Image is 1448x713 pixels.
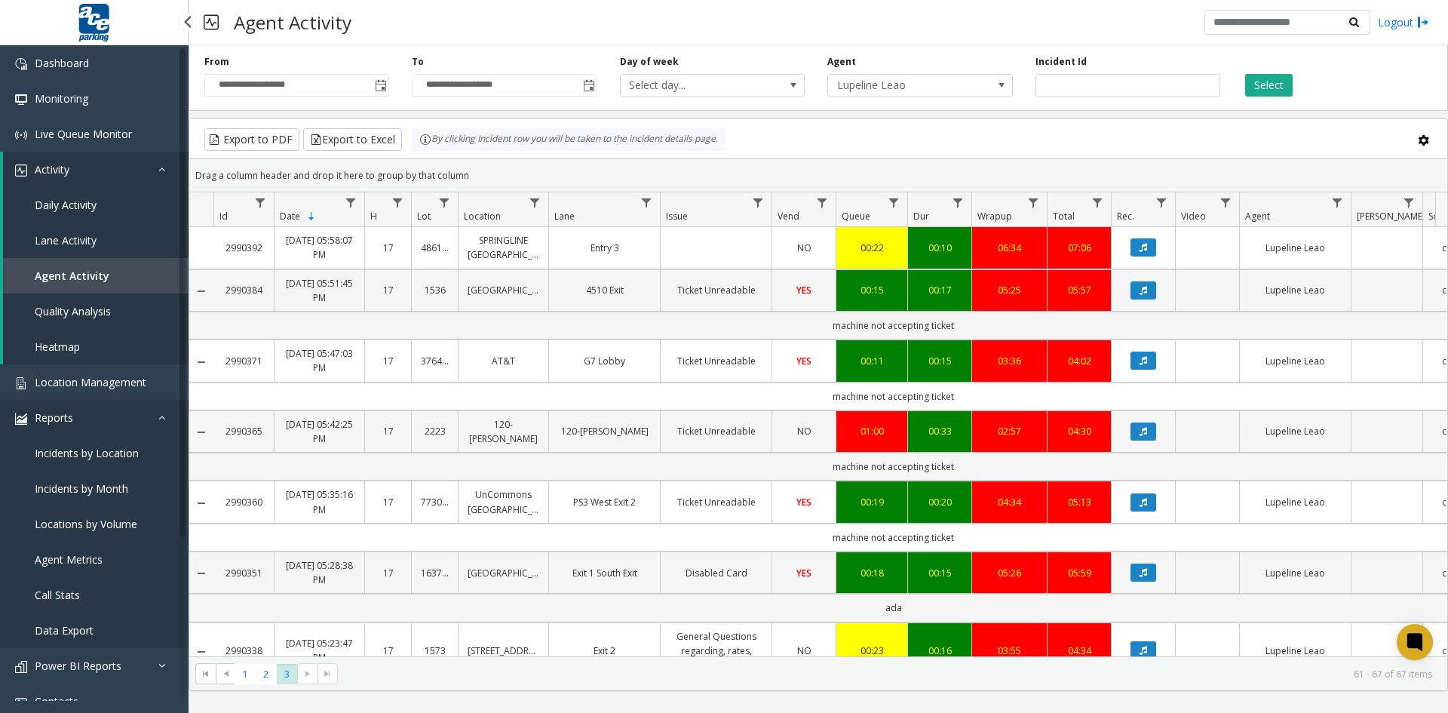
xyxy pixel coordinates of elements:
span: Date [280,210,300,223]
a: 05:26 [981,566,1038,580]
a: YES [781,354,827,368]
a: Lupeline Leao [1249,354,1342,368]
a: 03:36 [981,354,1038,368]
a: [DATE] 05:28:38 PM [284,558,355,587]
a: 00:15 [917,566,962,580]
div: 07:06 [1057,241,1102,255]
a: Date Filter Menu [341,192,361,213]
img: logout [1417,14,1429,30]
a: Exit 1 South Exit [558,566,651,580]
a: 05:59 [1057,566,1102,580]
a: Issue Filter Menu [748,192,768,213]
a: NO [781,644,827,658]
div: By clicking Incident row you will be taken to the incident details page. [412,128,726,151]
a: 00:19 [845,495,898,509]
a: 06:34 [981,241,1038,255]
a: Vend Filter Menu [812,192,833,213]
img: 'icon' [15,58,27,70]
div: 02:57 [981,424,1038,438]
span: Contacts [35,694,78,708]
span: Activity [35,162,69,177]
span: Quality Analysis [35,304,111,318]
span: Lupeline Leao [828,75,975,96]
a: Video Filter Menu [1216,192,1236,213]
a: [STREET_ADDRESS] [468,644,539,658]
a: Total Filter Menu [1088,192,1108,213]
a: 00:16 [917,644,962,658]
span: Dashboard [35,56,89,70]
a: Lupeline Leao [1249,495,1342,509]
a: 2990371 [222,354,265,368]
span: Lane [554,210,575,223]
a: Ticket Unreadable [670,354,762,368]
img: 'icon' [15,413,27,425]
a: 17 [374,354,402,368]
img: 'icon' [15,94,27,106]
a: 17 [374,566,402,580]
a: 4510 Exit [558,283,651,297]
div: 00:33 [917,424,962,438]
a: [DATE] 05:47:03 PM [284,346,355,375]
a: AT&T [468,354,539,368]
a: 04:02 [1057,354,1102,368]
a: Lane Activity [3,223,189,258]
a: 17 [374,644,402,658]
span: Live Queue Monitor [35,127,132,141]
span: Data Export [35,623,94,638]
a: 120-[PERSON_NAME] [468,417,539,446]
span: Go to the first page [195,663,216,684]
a: 00:11 [845,354,898,368]
a: NO [781,424,827,438]
a: 2990360 [222,495,265,509]
span: Issue [666,210,688,223]
a: Daily Activity [3,187,189,223]
a: H Filter Menu [388,192,408,213]
div: 00:15 [917,354,962,368]
a: Agent Activity [3,258,189,293]
div: 00:23 [845,644,898,658]
a: SPRINGLINE [GEOGRAPHIC_DATA] [468,233,539,262]
a: 04:30 [1057,424,1102,438]
div: 00:10 [917,241,962,255]
a: Wrapup Filter Menu [1023,192,1044,213]
button: Select [1245,74,1293,97]
div: 00:18 [845,566,898,580]
a: YES [781,495,827,509]
a: 2990365 [222,424,265,438]
a: Lupeline Leao [1249,644,1342,658]
span: Daily Activity [35,198,97,212]
a: Collapse Details [189,646,213,658]
span: NO [797,425,811,438]
span: Agent Metrics [35,552,103,567]
a: 2990384 [222,283,265,297]
span: YES [796,567,811,579]
span: [PERSON_NAME] [1357,210,1425,223]
span: Sortable [305,211,318,223]
a: Location Filter Menu [525,192,545,213]
a: Lupeline Leao [1249,241,1342,255]
span: Rec. [1117,210,1134,223]
a: [DATE] 05:58:07 PM [284,233,355,262]
a: Ticket Unreadable [670,283,762,297]
a: Ticket Unreadable [670,495,762,509]
a: 2990338 [222,644,265,658]
a: Exit 2 [558,644,651,658]
span: Vend [778,210,799,223]
a: Collapse Details [189,426,213,438]
a: UnCommons [GEOGRAPHIC_DATA] [468,487,539,516]
img: 'icon' [15,129,27,141]
h3: Agent Activity [226,4,359,41]
span: Go to the previous page [220,668,232,680]
span: Incidents by Month [35,481,128,496]
a: Rec. Filter Menu [1152,192,1172,213]
a: 486100 [421,241,449,255]
img: 'icon' [15,696,27,708]
div: Data table [189,192,1447,656]
label: Day of week [620,55,679,69]
a: Lupeline Leao [1249,566,1342,580]
span: YES [796,284,811,297]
